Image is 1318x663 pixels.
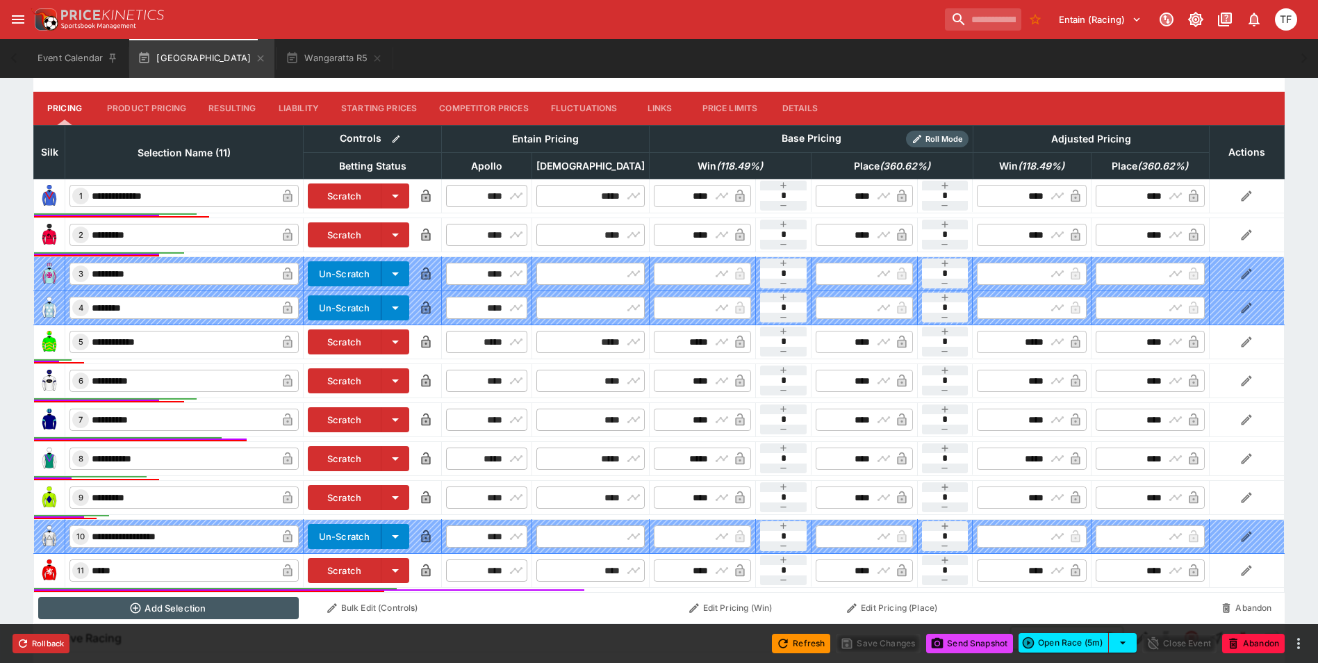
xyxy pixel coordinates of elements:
button: more [1290,635,1307,652]
button: Scratch [308,368,382,393]
em: ( 118.49 %) [1018,158,1064,174]
span: Place(360.62%) [839,158,946,174]
span: 1 [76,191,85,201]
span: Betting Status [324,158,422,174]
button: Wangaratta R5 [277,39,391,78]
button: Competitor Prices [428,92,540,125]
th: [DEMOGRAPHIC_DATA] [532,152,650,179]
button: Documentation [1212,7,1237,32]
th: Apollo [442,152,532,179]
button: Scratch [308,485,382,510]
button: Select Tenant [1051,8,1150,31]
span: 9 [76,493,86,502]
button: select merge strategy [1109,633,1137,653]
span: Selection Name (11) [122,145,246,161]
span: Place(360.62%) [1096,158,1203,174]
button: Links [629,92,691,125]
button: Details [768,92,831,125]
img: runner 10 [38,525,60,548]
button: [GEOGRAPHIC_DATA] [129,39,274,78]
span: 8 [76,454,86,464]
button: Un-Scratch [308,261,382,286]
span: Mark an event as closed and abandoned. [1222,635,1285,649]
span: 2 [76,230,86,240]
button: Pricing [33,92,96,125]
em: ( 118.49 %) [716,158,763,174]
button: Scratch [308,222,382,247]
img: PriceKinetics [61,10,164,20]
img: runner 8 [38,448,60,470]
th: Controls [303,125,442,152]
button: Scratch [308,183,382,208]
div: Show/hide Price Roll mode configuration. [906,131,969,147]
div: Tom Flynn [1275,8,1297,31]
button: Liability [267,92,330,125]
span: 3 [76,269,86,279]
button: Notifications [1242,7,1267,32]
button: Starting Prices [330,92,428,125]
img: runner 6 [38,370,60,392]
button: Un-Scratch [308,524,382,549]
em: ( 360.62 %) [880,158,930,174]
span: 5 [76,337,86,347]
span: 6 [76,376,86,386]
button: Product Pricing [96,92,197,125]
button: Bulk Edit (Controls) [307,597,438,619]
input: search [945,8,1021,31]
button: Edit Pricing (Place) [816,597,969,619]
span: 10 [74,532,88,541]
img: runner 5 [38,331,60,353]
button: Add Selection [38,597,299,619]
div: Base Pricing [776,130,847,147]
span: Win(118.49%) [682,158,778,174]
img: Sportsbook Management [61,23,136,29]
img: runner 3 [38,263,60,285]
button: Resulting [197,92,267,125]
th: Entain Pricing [442,125,650,152]
button: Edit Pricing (Win) [654,597,807,619]
em: ( 360.62 %) [1137,158,1188,174]
button: Scratch [308,407,382,432]
th: Silk [34,125,65,179]
img: runner 2 [38,224,60,246]
button: Connected to PK [1154,7,1179,32]
img: runner 9 [38,486,60,509]
img: runner 1 [38,185,60,207]
button: Send Snapshot [926,634,1013,653]
button: Refresh [772,634,830,653]
button: Rollback [13,634,69,653]
img: PriceKinetics Logo [31,6,58,33]
button: Price Limits [691,92,769,125]
span: 11 [74,566,87,575]
span: 7 [76,415,85,425]
button: Scratch [308,558,382,583]
img: runner 11 [38,559,60,582]
button: Abandon [1213,597,1280,619]
button: Scratch [308,446,382,471]
button: Toggle light/dark mode [1183,7,1208,32]
button: Fluctuations [540,92,629,125]
span: 4 [76,303,86,313]
span: Roll Mode [920,133,969,145]
th: Adjusted Pricing [973,125,1209,152]
button: open drawer [6,7,31,32]
button: Open Race (5m) [1019,633,1109,653]
button: Bulk edit [387,130,405,148]
img: runner 4 [38,297,60,319]
img: runner 7 [38,409,60,431]
div: split button [1019,633,1137,653]
button: Event Calendar [29,39,126,78]
span: Win(118.49%) [984,158,1080,174]
th: Actions [1209,125,1284,179]
button: Abandon [1222,634,1285,653]
button: Un-Scratch [308,295,382,320]
button: Tom Flynn [1271,4,1301,35]
button: No Bookmarks [1024,8,1046,31]
button: Scratch [308,329,382,354]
